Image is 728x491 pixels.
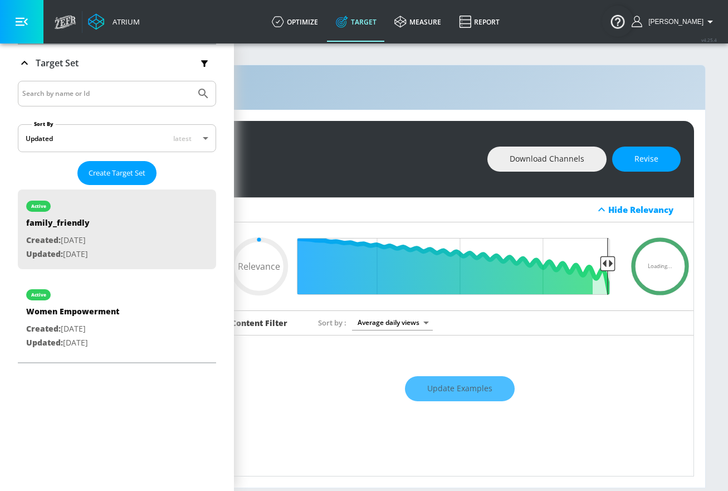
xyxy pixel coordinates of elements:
div: activeWomen EmpowermentCreated:[DATE]Updated:[DATE] [18,278,216,358]
span: Updated: [26,337,63,348]
a: Atrium [88,13,140,30]
button: Create Target Set [77,161,157,185]
div: Target Set [18,81,216,362]
a: optimize [263,2,327,42]
div: family_friendly [26,217,90,234]
p: [DATE] [26,234,90,247]
span: Revise [634,152,658,166]
div: active [31,203,46,209]
p: [DATE] [26,322,119,336]
div: Women Empowerment [26,306,119,322]
span: Created: [26,235,61,245]
nav: list of Target Set [18,185,216,362]
button: Revise [612,147,681,172]
div: Last Updated: [118,169,476,179]
div: activefamily_friendlyCreated:[DATE]Updated:[DATE] [18,189,216,269]
div: Updated [26,134,53,143]
p: Target Set [36,57,79,69]
a: measure [385,2,450,42]
span: Download Channels [510,152,584,166]
div: Target Set [18,45,216,81]
label: Sort By [32,120,56,128]
span: Relevance [238,262,280,271]
button: [PERSON_NAME] [632,15,717,28]
span: Updated: [26,249,63,259]
input: Search by name or Id [22,86,191,101]
span: latest [173,134,192,143]
a: Target [327,2,385,42]
span: login as: aracely.alvarenga@zefr.com [644,18,703,26]
span: Sort by [318,318,346,328]
span: Created: [26,323,61,334]
div: Average daily views [352,315,433,330]
p: [DATE] [26,247,90,261]
div: Atrium [108,17,140,27]
a: Report [450,2,509,42]
div: Hide Relevancy [608,204,687,215]
div: active [31,292,46,298]
p: [DATE] [26,336,119,350]
input: Final Threshold [304,238,615,295]
h6: Content Filter [231,318,287,328]
span: v 4.25.4 [701,37,717,43]
div: Hide Relevancy [226,197,693,222]
button: Download Channels [487,147,607,172]
span: Loading... [648,264,672,269]
span: Create Target Set [89,167,145,179]
button: Open Resource Center [602,6,633,37]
